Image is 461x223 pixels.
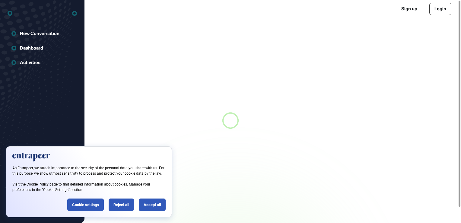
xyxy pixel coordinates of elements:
[401,5,417,12] a: Sign up
[8,8,12,18] div: entrapeer-logo
[20,31,59,36] div: New Conversation
[20,60,40,65] div: Activities
[429,3,451,15] a: Login
[20,45,43,51] div: Dashboard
